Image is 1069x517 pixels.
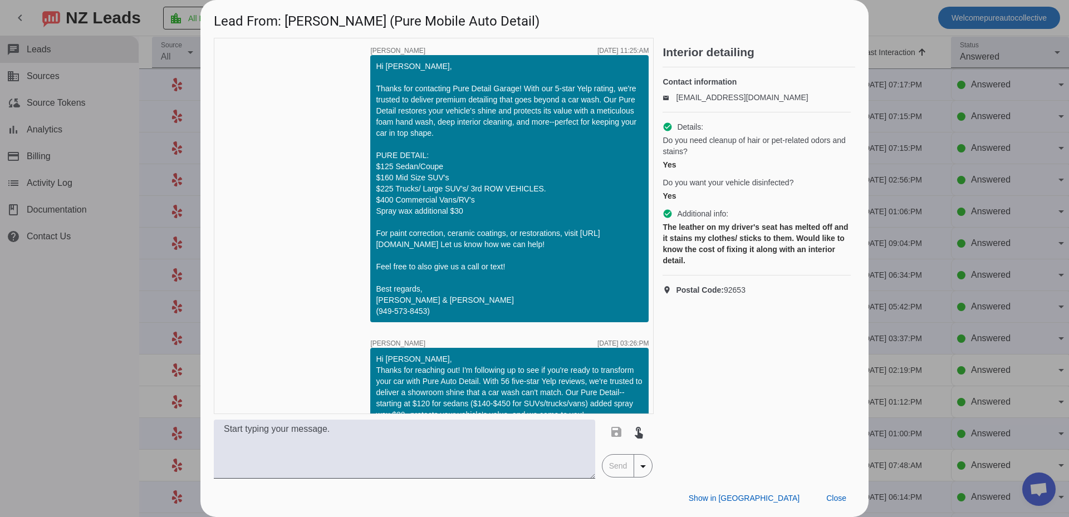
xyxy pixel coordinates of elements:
[663,285,676,294] mat-icon: location_on
[636,460,650,473] mat-icon: arrow_drop_down
[677,121,703,132] span: Details:
[376,61,643,317] div: Hi [PERSON_NAME], Thanks for contacting Pure Detail Garage! With our 5-star Yelp rating, we're tr...
[663,76,851,87] h4: Contact information
[663,190,851,201] div: Yes
[376,353,643,509] div: Hi [PERSON_NAME], Thanks for reaching out! I'm following up to see if you're ready to transform y...
[632,425,645,439] mat-icon: touch_app
[597,340,649,347] div: [DATE] 03:26:PM
[663,95,676,100] mat-icon: email
[677,208,728,219] span: Additional info:
[663,221,851,266] div: The leather on my driver's seat has melted off and it stains my clothes/ sticks to them. Would li...
[826,494,846,503] span: Close
[676,285,724,294] strong: Postal Code:
[663,177,793,188] span: Do you want your vehicle disinfected?
[663,209,673,219] mat-icon: check_circle
[663,122,673,132] mat-icon: check_circle
[597,47,649,54] div: [DATE] 11:25:AM
[663,159,851,170] div: Yes
[689,494,800,503] span: Show in [GEOGRAPHIC_DATA]
[817,488,855,508] button: Close
[663,135,851,157] span: Do you need cleanup of hair or pet-related odors and stains?
[676,93,808,102] a: [EMAIL_ADDRESS][DOMAIN_NAME]
[370,340,425,347] span: [PERSON_NAME]
[663,47,855,58] h2: Interior detailing
[676,284,746,296] span: 92653
[370,47,425,54] span: [PERSON_NAME]
[680,488,808,508] button: Show in [GEOGRAPHIC_DATA]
